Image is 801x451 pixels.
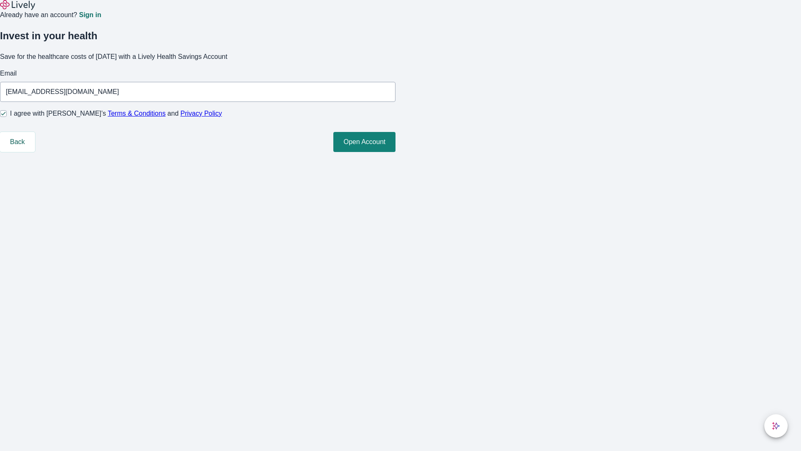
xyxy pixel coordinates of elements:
a: Privacy Policy [181,110,222,117]
button: Open Account [333,132,395,152]
button: chat [764,414,788,438]
a: Terms & Conditions [108,110,166,117]
span: I agree with [PERSON_NAME]’s and [10,109,222,119]
a: Sign in [79,12,101,18]
svg: Lively AI Assistant [772,422,780,430]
